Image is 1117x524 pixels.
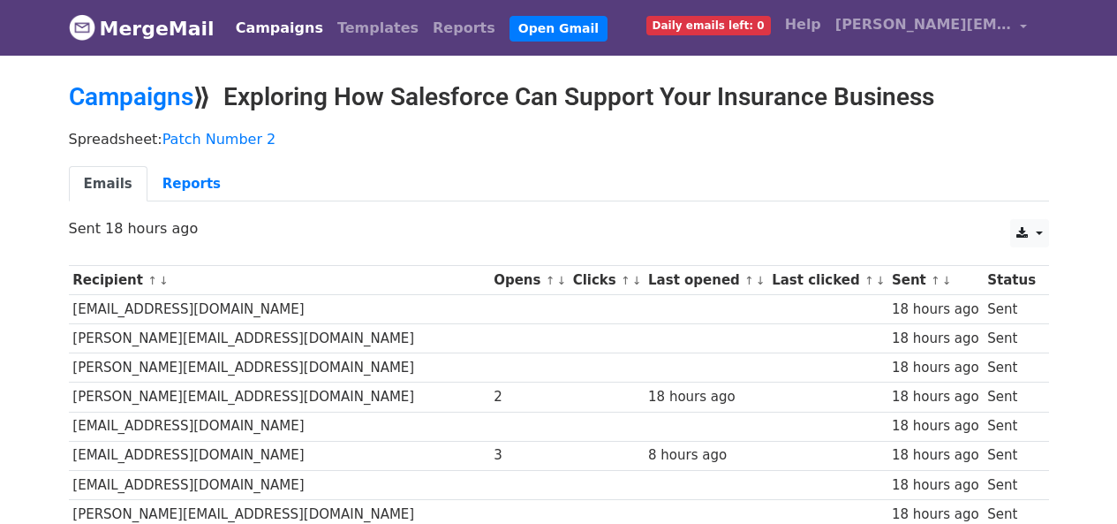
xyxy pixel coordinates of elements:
span: Daily emails left: 0 [646,16,771,35]
div: 18 hours ago [892,445,979,466]
td: Sent [983,470,1039,499]
td: Sent [983,324,1039,353]
div: 8 hours ago [648,445,763,466]
a: Open Gmail [509,16,608,42]
a: ↑ [621,274,630,287]
div: 18 hours ago [892,475,979,496]
th: Last opened [644,266,767,295]
a: ↑ [864,274,874,287]
td: Sent [983,383,1039,412]
div: 18 hours ago [892,329,979,349]
a: ↑ [744,274,754,287]
div: 18 hours ago [892,416,979,437]
img: MergeMail logo [69,14,95,41]
td: Sent [983,353,1039,383]
td: Sent [983,295,1039,324]
span: [PERSON_NAME][EMAIL_ADDRESS][DOMAIN_NAME] [835,14,1012,35]
td: [EMAIL_ADDRESS][DOMAIN_NAME] [69,470,490,499]
a: Emails [69,166,147,202]
div: 18 hours ago [892,387,979,407]
th: Sent [887,266,983,295]
a: ↑ [147,274,157,287]
td: [PERSON_NAME][EMAIL_ADDRESS][DOMAIN_NAME] [69,324,490,353]
a: ↓ [632,274,642,287]
a: ↓ [756,274,766,287]
a: Campaigns [229,11,330,46]
th: Opens [489,266,569,295]
td: Sent [983,412,1039,441]
a: Reports [426,11,502,46]
a: Campaigns [69,82,193,111]
a: ↓ [159,274,169,287]
td: Sent [983,441,1039,470]
a: ↑ [931,274,940,287]
a: ↓ [556,274,566,287]
a: ↓ [942,274,952,287]
td: [EMAIL_ADDRESS][DOMAIN_NAME] [69,412,490,441]
a: Help [778,7,828,42]
div: 18 hours ago [892,358,979,378]
th: Recipient [69,266,490,295]
th: Clicks [569,266,644,295]
td: [EMAIL_ADDRESS][DOMAIN_NAME] [69,441,490,470]
div: 2 [494,387,564,407]
p: Sent 18 hours ago [69,219,1049,238]
div: 18 hours ago [892,300,979,320]
td: [PERSON_NAME][EMAIL_ADDRESS][DOMAIN_NAME] [69,383,490,412]
a: ↑ [546,274,555,287]
a: Templates [330,11,426,46]
a: [PERSON_NAME][EMAIL_ADDRESS][DOMAIN_NAME] [828,7,1035,49]
a: MergeMail [69,10,215,47]
a: ↓ [876,274,886,287]
a: Patch Number 2 [162,131,276,148]
div: 3 [494,445,564,466]
a: Daily emails left: 0 [639,7,778,42]
div: 18 hours ago [648,387,763,407]
td: [PERSON_NAME][EMAIL_ADDRESS][DOMAIN_NAME] [69,353,490,383]
a: Reports [147,166,236,202]
td: [EMAIL_ADDRESS][DOMAIN_NAME] [69,295,490,324]
th: Status [983,266,1039,295]
h2: ⟫ Exploring How Salesforce Can Support Your Insurance Business [69,82,1049,112]
p: Spreadsheet: [69,130,1049,148]
th: Last clicked [767,266,887,295]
